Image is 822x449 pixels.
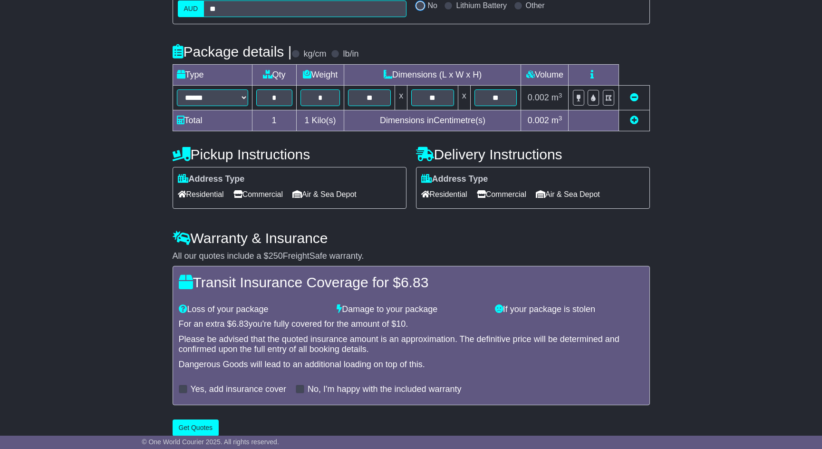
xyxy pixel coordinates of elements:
[142,438,279,446] span: © One World Courier 2025. All rights reserved.
[173,146,406,162] h4: Pickup Instructions
[178,174,245,185] label: Address Type
[179,334,644,355] div: Please be advised that the quoted insurance amount is an approximation. The definitive price will...
[178,0,204,17] label: AUD
[428,1,437,10] label: No
[332,304,490,315] div: Damage to your package
[303,49,326,59] label: kg/cm
[630,116,638,125] a: Add new item
[179,319,644,330] div: For an extra $ you're fully covered for the amount of $ .
[232,319,249,329] span: 6.83
[173,110,252,131] td: Total
[395,86,407,110] td: x
[559,115,562,122] sup: 3
[396,319,406,329] span: 10
[173,420,219,436] button: Get Quotes
[269,251,283,261] span: 250
[233,187,283,202] span: Commercial
[292,187,357,202] span: Air & Sea Depot
[416,146,650,162] h4: Delivery Instructions
[551,116,562,125] span: m
[344,110,521,131] td: Dimensions in Centimetre(s)
[559,92,562,99] sup: 3
[490,304,648,315] div: If your package is stolen
[401,274,428,290] span: 6.83
[304,116,309,125] span: 1
[421,174,488,185] label: Address Type
[296,110,344,131] td: Kilo(s)
[173,65,252,86] td: Type
[551,93,562,102] span: m
[179,360,644,370] div: Dangerous Goods will lead to an additional loading on top of this.
[456,1,507,10] label: Lithium Battery
[344,65,521,86] td: Dimensions (L x W x H)
[191,384,286,395] label: Yes, add insurance cover
[178,187,224,202] span: Residential
[296,65,344,86] td: Weight
[173,230,650,246] h4: Warranty & Insurance
[173,44,292,59] h4: Package details |
[252,110,296,131] td: 1
[421,187,467,202] span: Residential
[174,304,332,315] div: Loss of your package
[252,65,296,86] td: Qty
[521,65,569,86] td: Volume
[308,384,462,395] label: No, I'm happy with the included warranty
[528,93,549,102] span: 0.002
[343,49,358,59] label: lb/in
[526,1,545,10] label: Other
[173,251,650,262] div: All our quotes include a $ FreightSafe warranty.
[528,116,549,125] span: 0.002
[179,274,644,290] h4: Transit Insurance Coverage for $
[630,93,638,102] a: Remove this item
[536,187,600,202] span: Air & Sea Depot
[477,187,526,202] span: Commercial
[458,86,470,110] td: x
